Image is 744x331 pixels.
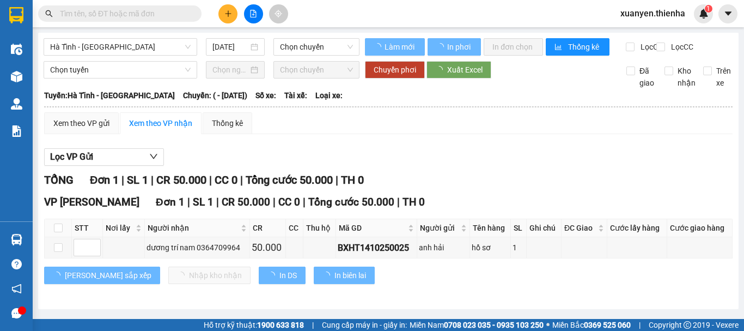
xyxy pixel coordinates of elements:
button: Lọc VP Gửi [44,148,164,166]
div: 1 [513,242,525,254]
span: Đã giao [635,65,658,89]
img: solution-icon [11,125,22,137]
sup: 1 [705,5,712,13]
th: CC [286,219,303,237]
th: SL [511,219,527,237]
th: Thu hộ [303,219,336,237]
span: | [312,319,314,331]
span: file-add [249,10,257,17]
span: TH 0 [403,196,425,208]
button: file-add [244,4,263,23]
td: BXHT1410250025 [336,237,417,258]
button: caret-down [718,4,737,23]
span: | [639,319,641,331]
button: In biên lai [314,267,375,284]
span: TH 0 [341,173,364,186]
span: Tài xế: [284,89,307,101]
div: hồ sơ [472,242,509,254]
span: message [11,308,22,318]
button: plus [218,4,237,23]
strong: 1900 633 818 [257,321,304,329]
span: Làm mới [385,41,416,53]
span: | [187,196,190,208]
span: Hỗ trợ kỹ thuật: [204,319,304,331]
span: 1 [706,5,710,13]
span: TỔNG [44,173,74,186]
span: | [151,173,154,186]
div: dương trí nam 0364709964 [147,242,248,254]
span: search [45,10,53,17]
span: Số xe: [255,89,276,101]
span: [PERSON_NAME] sắp xếp [65,269,151,281]
input: Tìm tên, số ĐT hoặc mã đơn [60,8,188,20]
span: SL 1 [127,173,148,186]
span: | [336,173,338,186]
span: CC 0 [215,173,237,186]
button: In đơn chọn [484,38,543,56]
span: Đơn 1 [90,173,119,186]
span: loading [53,272,65,279]
span: xuanyen.thienha [612,7,694,20]
input: Chọn ngày [212,64,248,76]
span: copyright [684,321,691,329]
span: down [149,152,158,161]
div: 50.000 [252,240,284,255]
span: Đơn 1 [156,196,185,208]
span: CR 50.000 [222,196,270,208]
button: Xuất Excel [426,61,491,79]
span: Thống kê [568,41,601,53]
div: BXHT1410250025 [338,241,415,255]
span: Xuất Excel [447,64,483,76]
input: 15/10/2025 [212,41,248,53]
span: Loại xe: [315,89,343,101]
span: | [397,196,400,208]
span: aim [275,10,282,17]
img: warehouse-icon [11,234,22,245]
div: Thống kê [212,117,243,129]
th: CR [250,219,286,237]
span: Tổng cước 50.000 [308,196,394,208]
span: ⚪️ [546,323,550,327]
img: warehouse-icon [11,44,22,55]
th: Cước giao hàng [667,219,733,237]
span: bar-chart [554,43,564,52]
button: Nhập kho nhận [168,267,251,284]
span: CC 0 [278,196,300,208]
button: aim [269,4,288,23]
span: Kho nhận [673,65,700,89]
span: Miền Bắc [552,319,631,331]
div: Xem theo VP gửi [53,117,109,129]
span: In phơi [447,41,472,53]
button: Chuyển phơi [365,61,425,79]
button: bar-chartThống kê [546,38,609,56]
span: loading [267,272,279,279]
span: Lọc VP Gửi [50,150,93,164]
span: | [121,173,124,186]
th: STT [72,219,103,237]
span: Chọn tuyến [50,62,191,78]
span: Trên xe [712,65,735,89]
span: caret-down [723,9,733,19]
span: question-circle [11,259,22,269]
b: Tuyến: Hà Tĩnh - [GEOGRAPHIC_DATA] [44,91,175,100]
span: Lọc CR [636,41,664,53]
span: Chọn chuyến [280,39,353,55]
span: Tổng cước 50.000 [246,173,333,186]
button: Làm mới [365,38,425,56]
img: icon-new-feature [699,9,709,19]
span: Nơi lấy [106,222,133,234]
span: Chọn chuyến [280,62,353,78]
span: | [209,173,212,186]
th: Tên hàng [470,219,511,237]
span: Người nhận [148,222,239,234]
span: | [240,173,243,186]
span: SL 1 [193,196,214,208]
span: Hà Tĩnh - Hà Nội [50,39,191,55]
div: anh hải [419,242,468,254]
span: Người gửi [420,222,459,234]
span: Mã GD [339,222,406,234]
strong: 0708 023 035 - 0935 103 250 [444,321,544,329]
span: | [303,196,306,208]
span: | [273,196,276,208]
span: In biên lai [334,269,366,281]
